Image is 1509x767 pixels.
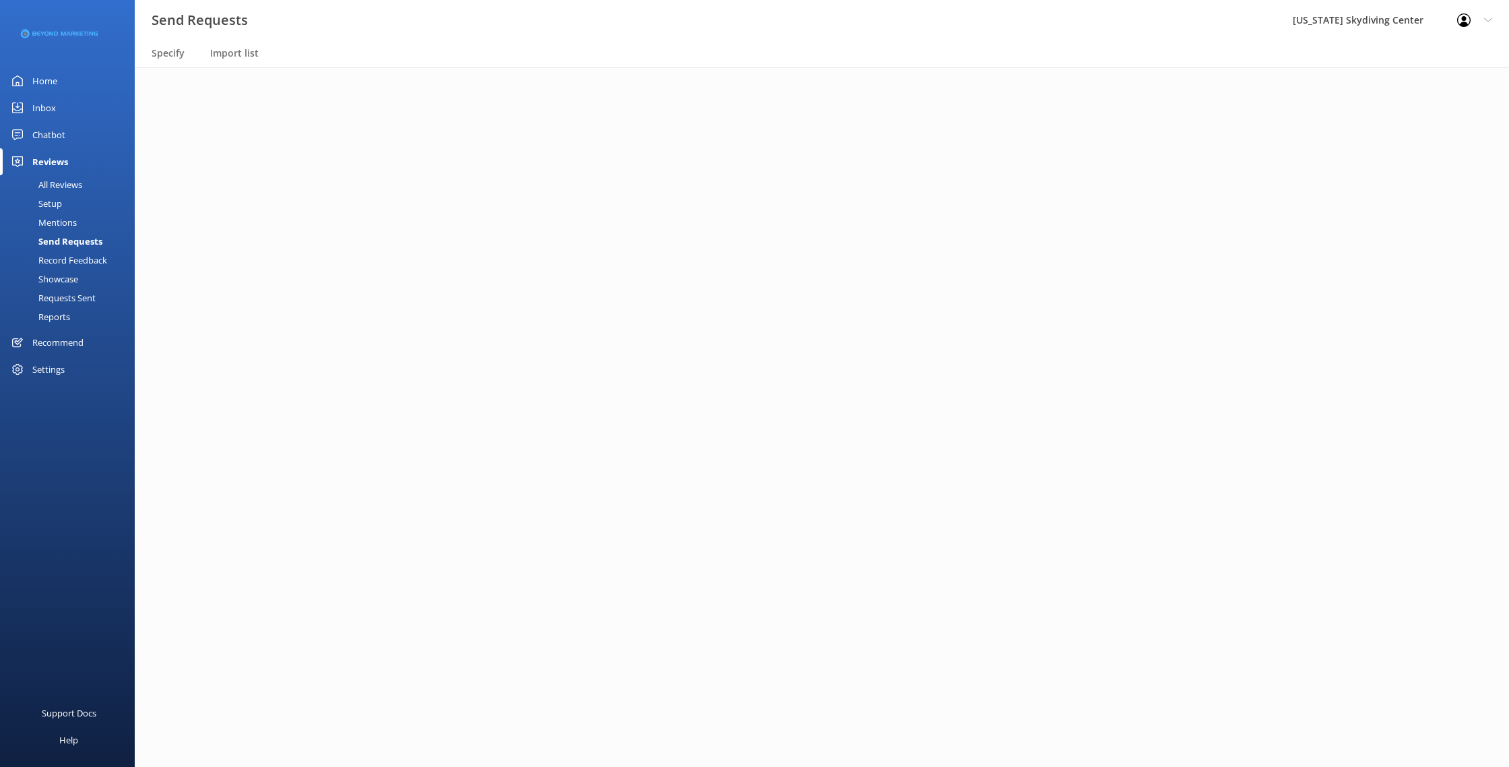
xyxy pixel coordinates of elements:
div: Setup [8,194,62,213]
div: Mentions [8,213,77,232]
div: Settings [32,356,65,383]
a: Send Requests [8,232,135,251]
a: Record Feedback [8,251,135,270]
a: All Reviews [8,175,135,194]
a: Setup [8,194,135,213]
img: 3-1676954853.png [20,29,98,39]
div: Inbox [32,94,56,121]
div: Send Requests [8,232,102,251]
div: Recommend [32,329,84,356]
div: Reports [8,307,70,326]
div: Chatbot [32,121,65,148]
div: Reviews [32,148,68,175]
div: Record Feedback [8,251,107,270]
div: Requests Sent [8,288,96,307]
a: Showcase [8,270,135,288]
div: Home [32,67,57,94]
span: Import list [210,47,259,60]
div: All Reviews [8,175,82,194]
div: Help [59,727,78,754]
span: Specify [152,47,185,60]
a: Requests Sent [8,288,135,307]
a: Reports [8,307,135,326]
h3: Send Requests [152,9,248,31]
div: Showcase [8,270,78,288]
a: Mentions [8,213,135,232]
div: Support Docs [42,700,96,727]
